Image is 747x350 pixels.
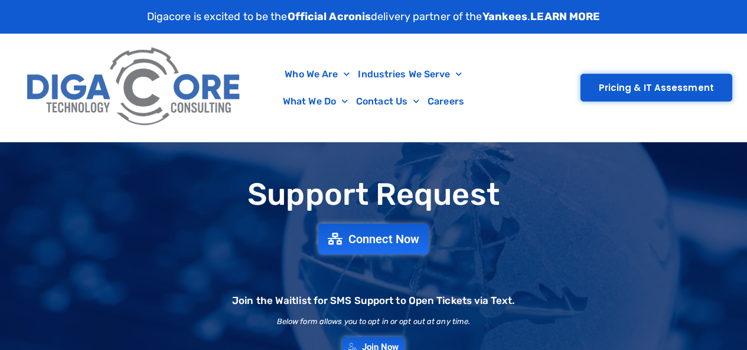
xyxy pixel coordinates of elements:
[254,61,493,115] nav: Menu
[580,74,732,102] a: Pricing & IT Assessment
[6,178,741,211] h1: Support Request
[279,88,352,115] a: What We Do
[354,61,466,88] a: Industries We Serve
[352,88,423,115] a: Contact Us
[599,83,714,92] span: Pricing & IT Assessment
[288,10,371,23] strong: Official Acronis
[318,224,429,254] a: Connect Now
[423,88,468,115] a: Careers
[280,61,354,88] a: Who We Are
[277,318,471,325] h2: Below form allows you to opt in or opt out at any time.
[232,296,515,306] h2: Join the Waitlist for SMS Support to Open Tickets via Text.
[482,10,528,23] strong: Yankees
[147,9,601,25] p: Digacore is excited to be the delivery partner of the .
[348,233,419,245] span: Connect Now
[21,40,248,136] img: Digacore Logo
[530,10,600,23] a: LEARN MORE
